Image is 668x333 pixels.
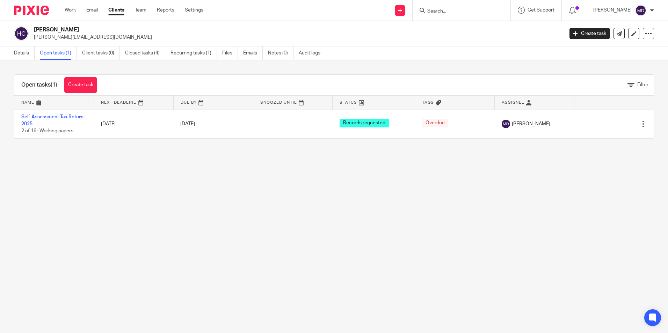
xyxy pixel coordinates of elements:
[86,7,98,14] a: Email
[34,34,559,41] p: [PERSON_NAME][EMAIL_ADDRESS][DOMAIN_NAME]
[528,8,554,13] span: Get Support
[135,7,146,14] a: Team
[51,82,57,88] span: (1)
[260,101,297,104] span: Snoozed Until
[14,6,49,15] img: Pixie
[108,7,124,14] a: Clients
[180,121,195,126] span: [DATE]
[299,46,326,60] a: Audit logs
[170,46,217,60] a: Recurring tasks (1)
[65,7,76,14] a: Work
[512,120,550,127] span: [PERSON_NAME]
[222,46,238,60] a: Files
[125,46,165,60] a: Closed tasks (4)
[64,77,97,93] a: Create task
[157,7,174,14] a: Reports
[427,8,489,15] input: Search
[185,7,203,14] a: Settings
[637,82,648,87] span: Filter
[340,119,389,127] span: Records requested
[593,7,632,14] p: [PERSON_NAME]
[21,128,73,133] span: 2 of 16 · Working papers
[422,101,434,104] span: Tags
[502,120,510,128] img: svg%3E
[40,46,77,60] a: Open tasks (1)
[635,5,646,16] img: svg%3E
[14,26,29,41] img: svg%3E
[268,46,293,60] a: Notes (0)
[94,110,174,138] td: [DATE]
[82,46,120,60] a: Client tasks (0)
[21,81,57,89] h1: Open tasks
[14,46,35,60] a: Details
[340,101,357,104] span: Status
[243,46,263,60] a: Emails
[569,28,610,39] a: Create task
[34,26,454,34] h2: [PERSON_NAME]
[21,114,83,126] a: Self-Assessment Tax Return 2025
[422,119,448,127] span: Overdue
